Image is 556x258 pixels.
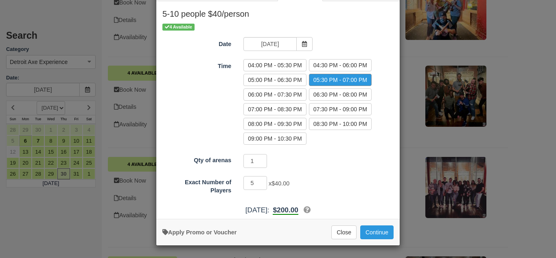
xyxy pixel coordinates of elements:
[243,59,306,71] label: 04:00 PM - 05:30 PM
[162,24,195,31] span: 4 Available
[331,225,357,239] button: Close
[243,154,267,168] input: Qty of arenas
[269,180,289,187] span: x
[162,229,236,236] a: Apply Voucher
[309,59,372,71] label: 04:30 PM - 06:00 PM
[243,103,306,115] label: 07:00 PM - 08:30 PM
[309,118,372,130] label: 08:30 PM - 10:00 PM
[309,88,372,101] label: 06:30 PM - 08:00 PM
[156,205,400,215] div: [DATE]:
[360,225,394,239] button: Add to Booking
[156,175,237,195] label: Exact Number of Players
[156,153,237,165] label: Qty of arenas
[243,88,306,101] label: 06:00 PM - 07:30 PM
[243,74,306,86] label: 05:00 PM - 06:30 PM
[271,180,289,187] span: $40.00
[243,176,267,190] input: Exact Number of Players
[273,206,298,214] span: $200.00
[156,1,400,22] h2: 5-10 people $40/person
[156,1,400,215] div: Item Modal
[309,74,372,86] label: 05:30 PM - 07:00 PM
[156,59,237,71] label: Time
[243,118,306,130] label: 08:00 PM - 09:30 PM
[243,132,306,145] label: 09:00 PM - 10:30 PM
[156,37,237,49] label: Date
[309,103,372,115] label: 07:30 PM - 09:00 PM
